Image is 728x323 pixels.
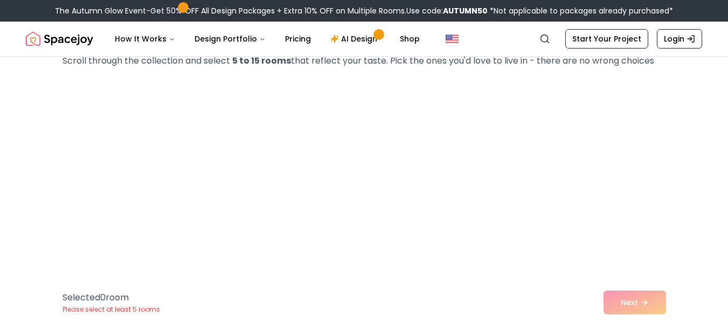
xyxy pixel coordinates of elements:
[565,29,648,49] a: Start Your Project
[186,28,274,50] button: Design Portfolio
[322,28,389,50] a: AI Design
[63,291,160,304] p: Selected 0 room
[443,5,488,16] b: AUTUMN50
[657,29,702,49] a: Login
[26,28,93,50] a: Spacejoy
[488,5,673,16] span: *Not applicable to packages already purchased*
[26,28,93,50] img: Spacejoy Logo
[406,5,488,16] span: Use code:
[63,54,666,67] p: Scroll through the collection and select that reflect your taste. Pick the ones you'd love to liv...
[63,305,160,314] p: Please select at least 5 rooms
[232,54,291,67] strong: 5 to 15 rooms
[276,28,320,50] a: Pricing
[26,22,702,56] nav: Global
[55,5,673,16] div: The Autumn Glow Event-Get 50% OFF All Design Packages + Extra 10% OFF on Multiple Rooms.
[391,28,428,50] a: Shop
[106,28,184,50] button: How It Works
[446,32,459,45] img: United States
[106,28,428,50] nav: Main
